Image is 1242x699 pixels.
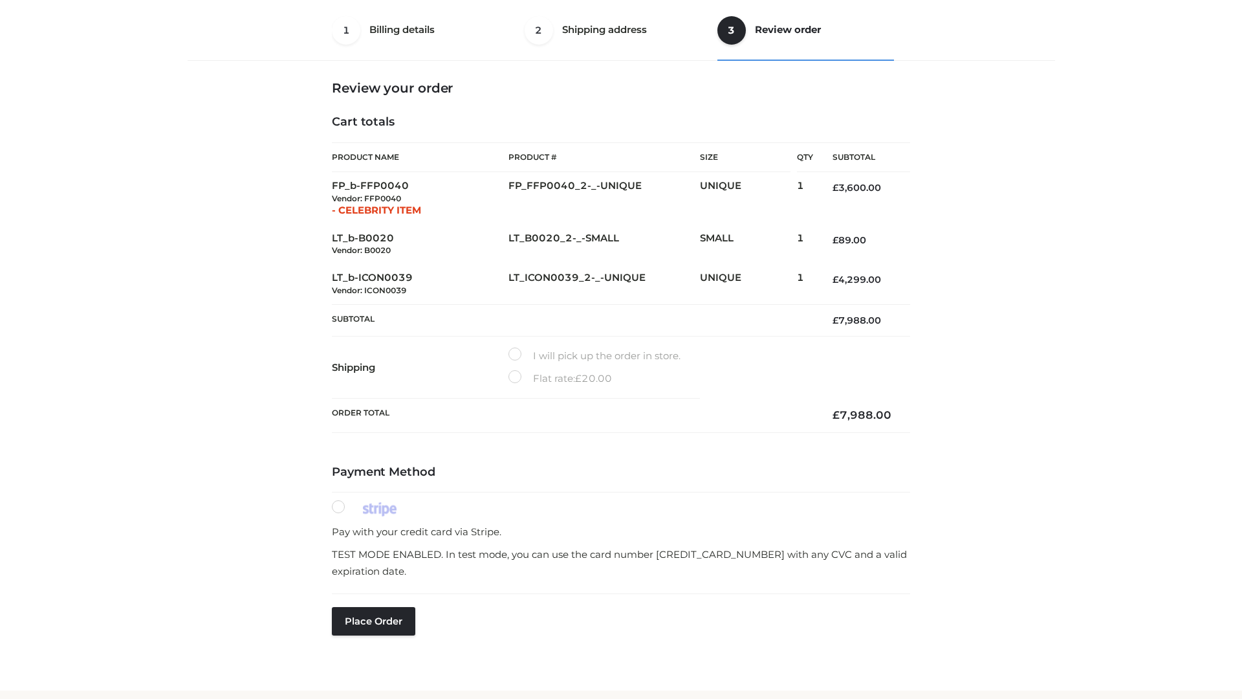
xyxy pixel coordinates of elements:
[332,142,508,172] th: Product Name
[700,225,797,265] td: SMALL
[332,264,508,304] td: LT_b-ICON0039
[833,234,866,246] bdi: 89.00
[813,143,910,172] th: Subtotal
[833,408,840,421] span: £
[700,143,790,172] th: Size
[332,336,508,398] th: Shipping
[508,172,700,225] td: FP_FFP0040_2-_-UNIQUE
[797,172,813,225] td: 1
[833,182,838,194] span: £
[332,80,910,96] h3: Review your order
[332,245,391,255] small: Vendor: B0020
[332,524,910,540] p: Pay with your credit card via Stripe.
[833,274,838,285] span: £
[508,264,700,304] td: LT_ICON0039_2-_-UNIQUE
[833,182,881,194] bdi: 3,600.00
[332,607,415,636] button: Place order
[332,194,401,203] small: Vendor: FFP0040
[797,264,813,304] td: 1
[508,142,700,172] th: Product #
[508,225,700,265] td: LT_B0020_2-_-SMALL
[332,172,508,225] td: FP_b-FFP0040
[332,225,508,265] td: LT_b-B0020
[833,274,881,285] bdi: 4,299.00
[833,408,891,421] bdi: 7,988.00
[332,115,910,129] h4: Cart totals
[833,234,838,246] span: £
[332,285,406,295] small: Vendor: ICON0039
[700,264,797,304] td: UNIQUE
[833,315,838,326] span: £
[332,465,910,480] h4: Payment Method
[332,546,910,579] p: TEST MODE ENABLED. In test mode, you can use the card number [CREDIT_CARD_NUMBER] with any CVC an...
[797,225,813,265] td: 1
[508,370,612,387] label: Flat rate:
[332,304,813,336] th: Subtotal
[575,372,582,384] span: £
[508,348,681,364] label: I will pick up the order in store.
[700,172,797,225] td: UNIQUE
[575,372,612,384] bdi: 20.00
[332,204,421,216] span: - CELEBRITY ITEM
[332,398,813,432] th: Order Total
[797,142,813,172] th: Qty
[833,315,881,326] bdi: 7,988.00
